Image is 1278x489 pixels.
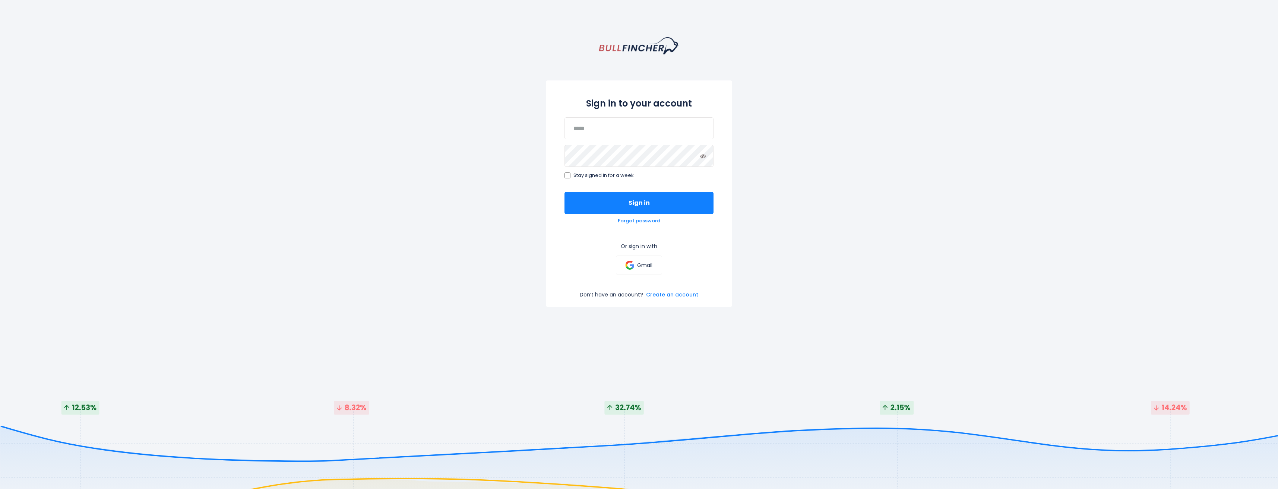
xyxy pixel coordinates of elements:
[618,218,660,224] a: Forgot password
[637,262,652,269] p: Gmail
[599,37,679,54] a: homepage
[564,243,714,250] p: Or sign in with
[564,172,570,178] input: Stay signed in for a week
[564,97,714,110] h2: Sign in to your account
[564,192,714,214] button: Sign in
[616,255,662,275] a: Gmail
[573,172,634,179] span: Stay signed in for a week
[646,291,698,298] a: Create an account
[580,291,643,298] p: Don’t have an account?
